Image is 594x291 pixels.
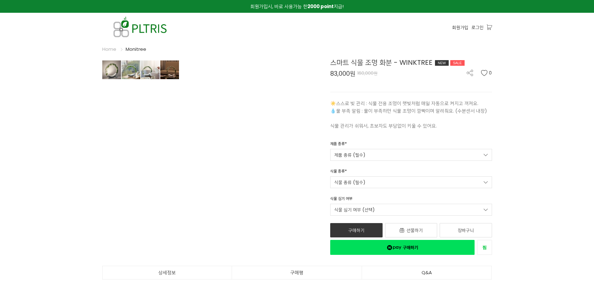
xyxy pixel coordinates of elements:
[471,24,484,31] a: 로그인
[407,227,423,233] span: 선물하기
[102,46,116,52] a: Home
[250,3,344,10] span: 회원가입시, 바로 사용가능 한 지급!
[440,223,492,237] a: 장바구니
[481,70,492,76] button: 0
[330,204,492,216] a: 식물 심기 여부 (선택)
[103,266,232,279] a: 상세정보
[489,70,492,76] span: 0
[330,223,383,237] a: 구매하기
[330,168,347,176] div: 식물 종류
[362,266,492,279] a: Q&A
[330,57,492,68] div: 스마트 식물 조명 화분 - WINKTREE
[330,149,492,161] a: 제품 종류 (필수)
[452,24,468,31] a: 회원가입
[385,223,437,237] a: 선물하기
[307,3,334,10] strong: 2000 point
[477,240,492,255] a: 새창
[330,141,347,149] div: 제품 종류
[357,70,378,76] span: 160,000원
[330,176,492,188] a: 식물 종류 (필수)
[330,107,492,115] p: 💧물 부족 알림 : 물이 부족하면 식물 조명이 깜빡이며 알려줘요. (수분센서 내장)
[435,60,449,66] div: NEW
[126,46,146,52] a: Monitree
[330,122,492,130] p: 식물 관리가 쉬워서, 초보자도 부담없이 키울 수 있어요.
[330,100,492,107] p: ☀️스스로 빛 관리 : 식물 전용 조명이 햇빛처럼 매일 자동으로 켜지고 꺼져요.
[450,60,465,66] div: SALE
[330,70,355,77] span: 83,000원
[330,196,353,204] div: 식물 심기 여부
[330,240,475,255] a: 새창
[232,266,362,279] a: 구매평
